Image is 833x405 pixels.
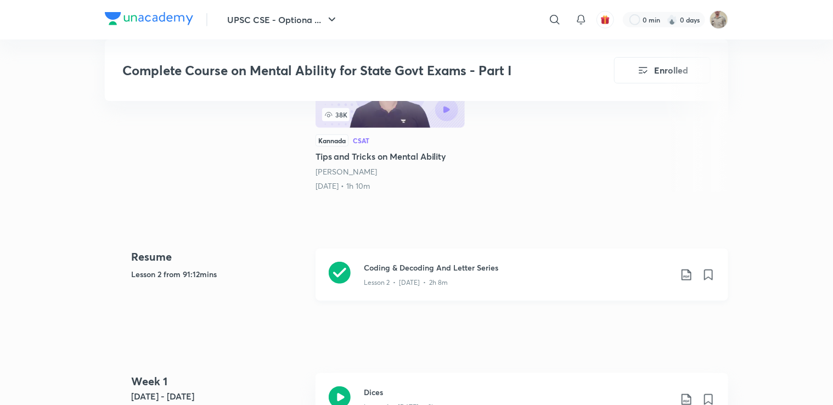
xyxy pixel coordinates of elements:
[364,386,671,398] h3: Dices
[316,150,465,163] h5: Tips and Tricks on Mental Ability
[122,63,552,78] h3: Complete Course on Mental Ability for State Govt Exams - Part I
[316,181,465,192] div: 9th Jan • 1h 10m
[316,166,377,177] a: [PERSON_NAME]
[316,42,465,192] a: Tips and Tricks on Mental Ability
[316,166,465,177] div: Ishwargiri Swamy
[710,10,728,29] img: Monesh S Ratho
[316,249,728,314] a: Coding & Decoding And Letter SeriesLesson 2 • [DATE] • 2h 8m
[131,390,307,403] h5: [DATE] - [DATE]
[105,12,193,25] img: Company Logo
[131,249,307,265] h4: Resume
[667,14,678,25] img: streak
[221,9,345,31] button: UPSC CSE - Optiona ...
[364,278,448,288] p: Lesson 2 • [DATE] • 2h 8m
[131,268,307,280] h5: Lesson 2 from 91:12mins
[364,262,671,273] h3: Coding & Decoding And Letter Series
[322,108,350,121] span: 38K
[105,12,193,28] a: Company Logo
[316,42,465,192] a: 38KKannadaCSATTips and Tricks on Mental Ability[PERSON_NAME][DATE] • 1h 10m
[600,15,610,25] img: avatar
[353,137,369,144] div: CSAT
[614,57,711,83] button: Enrolled
[316,134,348,147] div: Kannada
[131,373,307,390] h4: Week 1
[596,11,614,29] button: avatar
